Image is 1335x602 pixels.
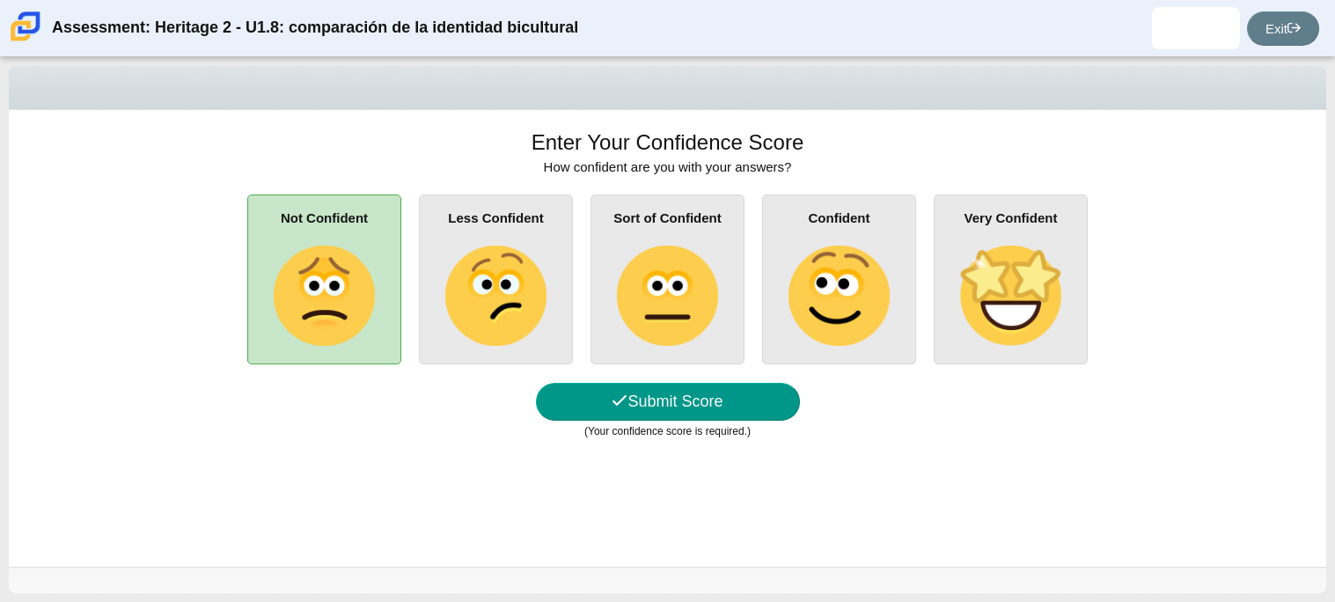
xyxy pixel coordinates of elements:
div: Assessment: Heritage 2 - U1.8: comparación de la identidad bicultural [52,7,578,49]
span: How confident are you with your answers? [544,159,792,174]
b: Confident [809,210,870,225]
img: star-struck-face.png [960,246,1060,346]
img: juliana.buenrostro.pKx4wZ [1182,14,1210,42]
button: Submit Score [536,383,800,421]
h1: Enter Your Confidence Score [532,128,804,158]
b: Sort of Confident [613,210,721,225]
a: Exit [1247,11,1319,46]
b: Very Confident [965,210,1058,225]
b: Less Confident [448,210,543,225]
img: neutral-face.png [617,246,717,346]
img: Carmen School of Science & Technology [7,8,44,45]
a: Carmen School of Science & Technology [7,33,44,48]
img: slightly-smiling-face.png [789,246,889,346]
b: Not Confident [281,210,368,225]
img: confused-face.png [445,246,546,346]
small: (Your confidence score is required.) [584,425,751,437]
img: slightly-frowning-face.png [274,246,374,346]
